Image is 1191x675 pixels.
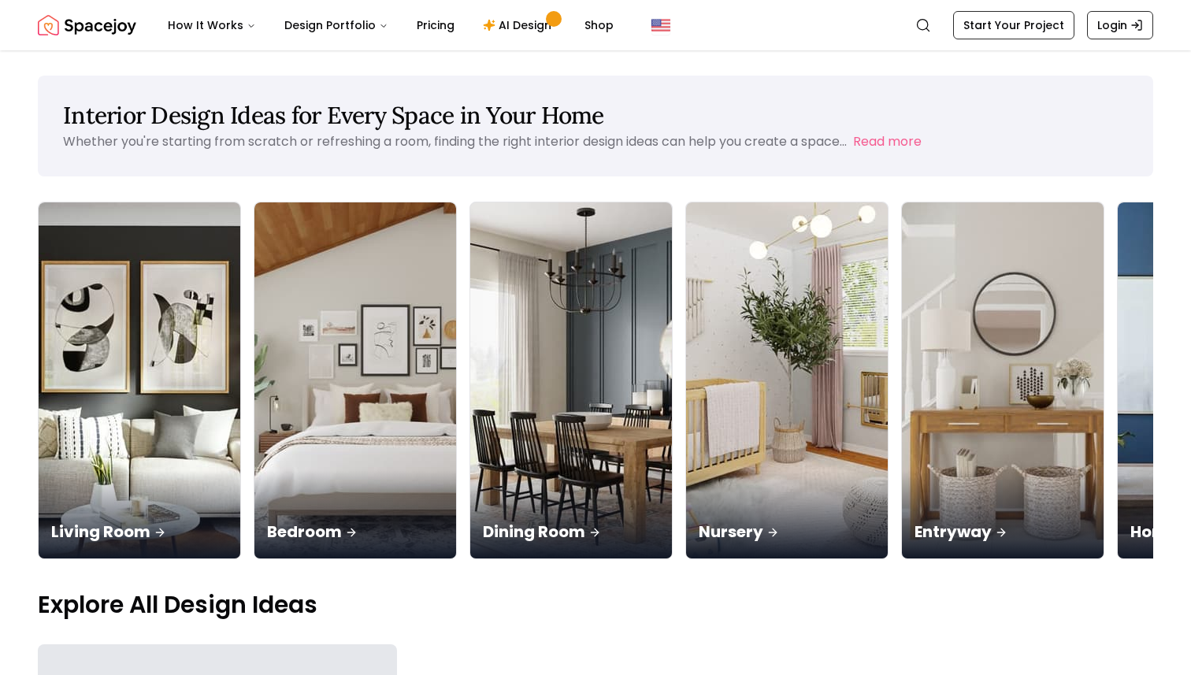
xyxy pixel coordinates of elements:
a: Dining RoomDining Room [469,202,673,559]
h1: Interior Design Ideas for Every Space in Your Home [63,101,1128,129]
p: Living Room [51,521,228,543]
img: Living Room [39,202,240,558]
img: Bedroom [254,202,456,558]
img: Nursery [686,202,888,558]
button: Read more [853,132,922,151]
p: Explore All Design Ideas [38,591,1153,619]
a: Spacejoy [38,9,136,41]
p: Dining Room [483,521,659,543]
p: Nursery [699,521,875,543]
img: Entryway [902,202,1104,558]
a: Shop [572,9,626,41]
a: NurseryNursery [685,202,889,559]
a: Login [1087,11,1153,39]
img: United States [651,16,670,35]
p: Whether you're starting from scratch or refreshing a room, finding the right interior design idea... [63,132,847,150]
button: Design Portfolio [272,9,401,41]
img: Dining Room [470,202,672,558]
p: Bedroom [267,521,443,543]
a: EntrywayEntryway [901,202,1104,559]
button: How It Works [155,9,269,41]
img: Spacejoy Logo [38,9,136,41]
nav: Main [155,9,626,41]
a: Start Your Project [953,11,1074,39]
a: BedroomBedroom [254,202,457,559]
a: AI Design [470,9,569,41]
a: Living RoomLiving Room [38,202,241,559]
a: Pricing [404,9,467,41]
p: Entryway [915,521,1091,543]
